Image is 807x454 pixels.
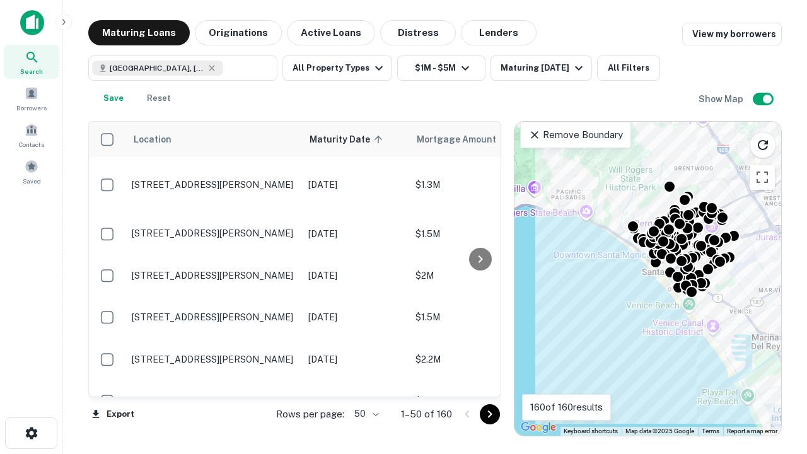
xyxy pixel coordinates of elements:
p: [STREET_ADDRESS][PERSON_NAME] [132,311,296,323]
span: Map data ©2025 Google [625,428,694,434]
h6: Show Map [699,92,745,106]
button: Maturing [DATE] [491,55,592,81]
p: Rows per page: [276,407,344,422]
button: Maturing Loans [88,20,190,45]
button: All Property Types [282,55,392,81]
p: [STREET_ADDRESS][PERSON_NAME] [132,179,296,190]
p: 160 of 160 results [530,400,603,415]
div: Maturing [DATE] [501,61,586,76]
button: Reset [139,86,179,111]
a: Search [4,45,59,79]
a: Open this area in Google Maps (opens a new window) [518,419,559,436]
button: Go to next page [480,404,500,424]
p: [DATE] [308,269,403,282]
a: Borrowers [4,81,59,115]
p: [DATE] [308,394,403,408]
span: Saved [23,176,41,186]
th: Mortgage Amount [409,122,548,157]
p: $1.3M [415,178,542,192]
img: capitalize-icon.png [20,10,44,35]
p: [DATE] [308,227,403,241]
p: [DATE] [308,178,403,192]
span: [GEOGRAPHIC_DATA], [GEOGRAPHIC_DATA], [GEOGRAPHIC_DATA] [110,62,204,74]
a: Contacts [4,118,59,152]
p: $2.2M [415,352,542,366]
img: Google [518,419,559,436]
button: Keyboard shortcuts [564,427,618,436]
a: Report a map error [727,428,777,434]
button: All Filters [597,55,660,81]
p: $1.3M [415,394,542,408]
button: Reload search area [750,132,776,158]
p: $2M [415,269,542,282]
p: [STREET_ADDRESS][PERSON_NAME] [132,228,296,239]
button: Distress [380,20,456,45]
span: Contacts [19,139,44,149]
button: Lenders [461,20,537,45]
a: Terms (opens in new tab) [702,428,719,434]
th: Maturity Date [302,122,409,157]
p: [DATE] [308,310,403,324]
p: [DATE] [308,352,403,366]
button: Export [88,405,137,424]
a: Saved [4,154,59,189]
iframe: Chat Widget [744,353,807,414]
p: [STREET_ADDRESS][PERSON_NAME] [132,395,296,407]
button: Toggle fullscreen view [750,165,775,190]
p: [STREET_ADDRESS][PERSON_NAME] [132,354,296,365]
p: 1–50 of 160 [401,407,452,422]
div: 50 [349,405,381,423]
th: Location [125,122,302,157]
p: $1.5M [415,227,542,241]
p: $1.5M [415,310,542,324]
span: Borrowers [16,103,47,113]
p: Remove Boundary [528,127,622,143]
span: Search [20,66,43,76]
div: 0 0 [514,122,781,436]
button: $1M - $5M [397,55,485,81]
span: Location [133,132,171,147]
p: [STREET_ADDRESS][PERSON_NAME] [132,270,296,281]
button: Active Loans [287,20,375,45]
span: Maturity Date [310,132,386,147]
button: Originations [195,20,282,45]
button: Save your search to get updates of matches that match your search criteria. [93,86,134,111]
span: Mortgage Amount [417,132,513,147]
a: View my borrowers [682,23,782,45]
